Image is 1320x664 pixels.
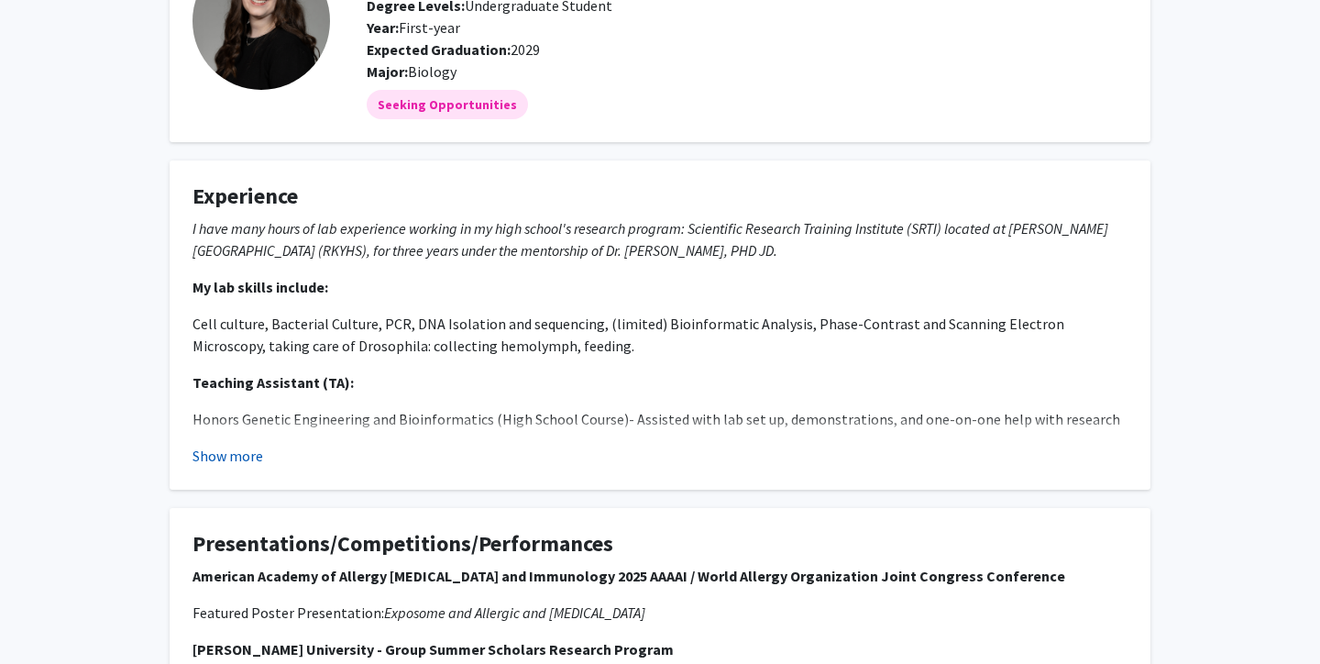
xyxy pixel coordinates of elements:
[192,278,328,296] strong: My lab skills include:
[384,603,645,622] em: Exposome and Allergic and [MEDICAL_DATA]
[408,62,456,81] span: Biology
[192,602,1127,624] p: Featured Poster Presentation:
[192,640,674,658] strong: [PERSON_NAME] University - Group Summer Scholars Research Program
[192,408,1127,452] p: Honors Genetic Engineering and Bioinformatics (High School Course)- Assisted with lab set up, dem...
[192,313,1127,357] p: Cell culture, Bacterial Culture, PCR, DNA Isolation and sequencing, (limited) Bioinformatic Analy...
[192,183,1127,210] h4: Experience
[367,18,460,37] span: First-year
[192,567,1065,585] strong: American Academy of Allergy [MEDICAL_DATA] and Immunology 2025 AAAAI / World Allergy Organization...
[14,581,78,650] iframe: Chat
[367,18,399,37] b: Year:
[367,62,408,81] b: Major:
[367,90,528,119] mat-chip: Seeking Opportunities
[367,40,540,59] span: 2029
[367,40,511,59] b: Expected Graduation:
[192,445,263,467] button: Show more
[192,373,354,392] strong: Teaching Assistant (TA):
[192,531,1127,558] h4: Presentations/Competitions/Performances
[192,219,1108,260] em: I have many hours of lab experience working in my high school's research program: Scientific Rese...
